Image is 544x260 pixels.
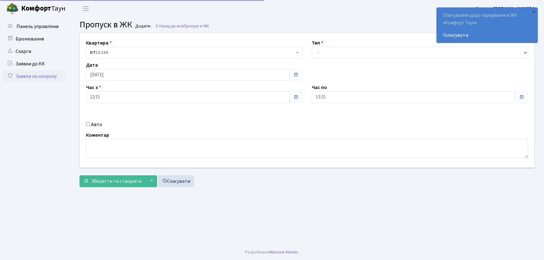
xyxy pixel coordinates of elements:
[269,249,298,255] a: Massive Kinetic
[91,121,102,128] label: Авто
[437,8,537,43] div: Опитування щодо паркування в ЖК «Комфорт Таун»
[245,249,299,256] div: Розроблено .
[3,45,65,58] a: Скарги
[90,50,295,56] span: <b>КТ</b>&nbsp;&nbsp;&nbsp;&nbsp;10-164
[86,39,112,47] label: Квартира
[531,8,537,15] div: ×
[79,175,146,187] button: Зберегти та створити
[184,23,209,29] span: Пропуск в ЖК
[158,175,194,187] a: Скасувати
[3,58,65,70] a: Заявки до КК
[312,39,323,47] label: Тип
[443,31,531,39] a: Голосувати
[312,84,327,91] label: Час по
[78,3,94,14] button: Переключити навігацію
[3,20,65,33] a: Панель управління
[3,33,65,45] a: Бронювання
[86,131,109,139] label: Коментар
[79,18,132,31] span: Пропуск в ЖК
[86,84,101,91] label: Час з
[90,50,96,56] b: КТ
[86,47,302,59] span: <b>КТ</b>&nbsp;&nbsp;&nbsp;&nbsp;10-164
[21,3,51,13] b: Комфорт
[475,5,537,12] a: Цитрус [PERSON_NAME] А.
[91,178,142,185] span: Зберегти та створити
[155,23,209,29] a: Назад до всіхПропуск в ЖК
[134,24,152,29] small: Додати .
[3,70,65,83] a: Заявки на охорону
[21,3,65,14] span: Таун
[86,61,98,69] label: Дата
[6,2,19,15] img: logo.png
[17,23,59,30] span: Панель управління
